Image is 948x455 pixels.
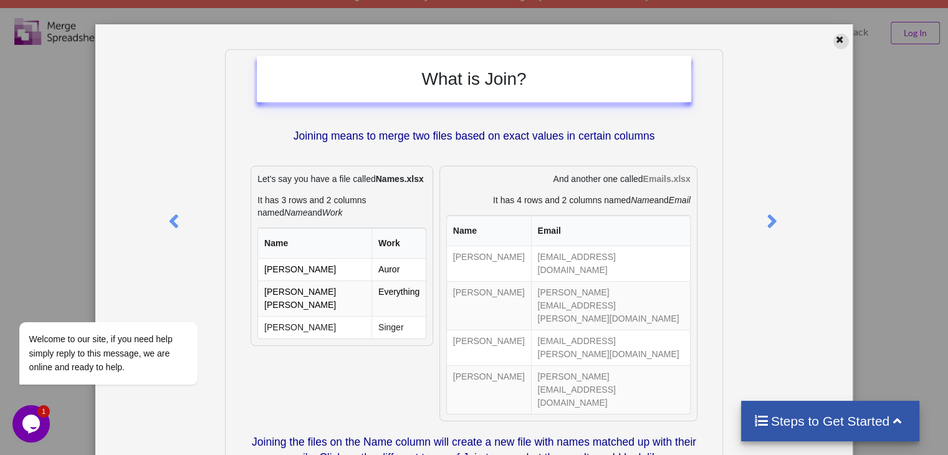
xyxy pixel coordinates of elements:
p: And another one called [446,173,691,185]
td: [PERSON_NAME][EMAIL_ADDRESS][DOMAIN_NAME] [531,365,690,414]
h4: Steps to Get Started [754,413,907,429]
i: Name [284,208,307,218]
iframe: chat widget [12,209,237,399]
th: Name [447,216,531,246]
td: [EMAIL_ADDRESS][DOMAIN_NAME] [531,246,690,281]
td: Everything [371,280,426,316]
b: Names.xlsx [376,174,424,184]
b: Emails.xlsx [643,174,690,184]
td: [PERSON_NAME] [447,330,531,365]
td: Auror [371,259,426,280]
p: Joining means to merge two files based on exact values in certain columns [257,128,691,144]
td: [PERSON_NAME] [447,281,531,330]
th: Email [531,216,690,246]
i: Name [631,195,654,205]
td: Singer [371,316,426,338]
td: [EMAIL_ADDRESS][PERSON_NAME][DOMAIN_NAME] [531,330,690,365]
th: Name [258,228,371,259]
i: Email [669,195,691,205]
td: [PERSON_NAME][EMAIL_ADDRESS][PERSON_NAME][DOMAIN_NAME] [531,281,690,330]
td: [PERSON_NAME] [258,316,371,338]
iframe: chat widget [12,405,52,443]
h2: What is Join? [269,69,679,90]
p: It has 4 rows and 2 columns named and [446,194,691,206]
th: Work [371,228,426,259]
p: Let's say you have a file called [257,173,426,185]
i: Work [322,208,343,218]
td: [PERSON_NAME] [PERSON_NAME] [258,280,371,316]
td: [PERSON_NAME] [258,259,371,280]
td: [PERSON_NAME] [447,365,531,414]
td: [PERSON_NAME] [447,246,531,281]
p: It has 3 rows and 2 columns named and [257,194,426,219]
